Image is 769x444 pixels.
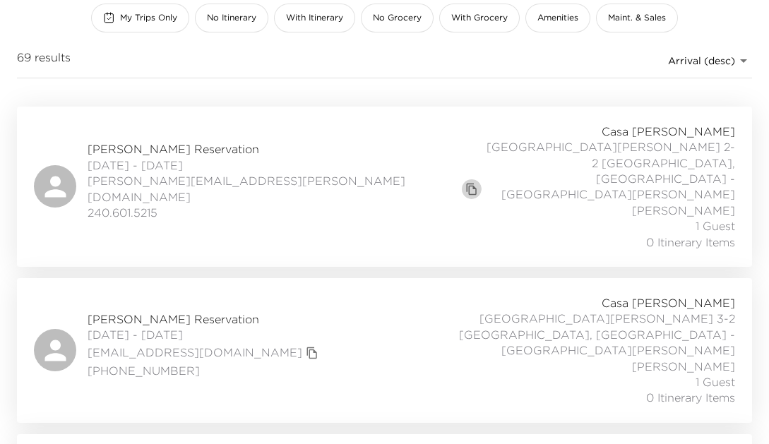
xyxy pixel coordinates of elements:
span: [PERSON_NAME] Reservation [88,141,482,157]
button: Maint. & Sales [596,4,678,32]
button: No Itinerary [195,4,268,32]
button: My Trips Only [91,4,189,32]
span: [DATE] - [DATE] [88,157,482,173]
a: [EMAIL_ADDRESS][DOMAIN_NAME] [88,344,302,360]
span: [DATE] - [DATE] [88,327,322,342]
span: 69 results [17,49,71,72]
button: With Grocery [439,4,520,32]
span: 0 Itinerary Items [646,390,735,405]
a: [PERSON_NAME][EMAIL_ADDRESS][PERSON_NAME][DOMAIN_NAME] [88,173,462,205]
span: Arrival (desc) [668,54,735,67]
span: [PERSON_NAME] Reservation [88,311,322,327]
a: [PERSON_NAME] Reservation[DATE] - [DATE][PERSON_NAME][EMAIL_ADDRESS][PERSON_NAME][DOMAIN_NAME]cop... [17,107,752,267]
span: [GEOGRAPHIC_DATA][PERSON_NAME] 3-2 [GEOGRAPHIC_DATA], [GEOGRAPHIC_DATA] - [GEOGRAPHIC_DATA][PERSO... [455,311,735,358]
span: 0 Itinerary Items [646,234,735,250]
span: With Itinerary [286,12,343,24]
button: copy primary member email [462,179,482,199]
span: Maint. & Sales [608,12,666,24]
span: 1 Guest [696,374,735,390]
span: Amenities [537,12,578,24]
span: Casa [PERSON_NAME] [602,124,735,139]
button: No Grocery [361,4,434,32]
span: [PHONE_NUMBER] [88,363,322,378]
span: [PERSON_NAME] [632,203,735,218]
span: No Grocery [373,12,422,24]
button: Amenities [525,4,590,32]
span: [PERSON_NAME] [632,359,735,374]
span: My Trips Only [120,12,177,24]
span: With Grocery [451,12,508,24]
button: With Itinerary [274,4,355,32]
button: copy primary member email [302,343,322,363]
span: No Itinerary [207,12,256,24]
span: Casa [PERSON_NAME] [602,295,735,311]
span: 1 Guest [696,218,735,234]
span: [GEOGRAPHIC_DATA][PERSON_NAME] 2-2 [GEOGRAPHIC_DATA], [GEOGRAPHIC_DATA] - [GEOGRAPHIC_DATA][PERSO... [482,139,735,203]
a: [PERSON_NAME] Reservation[DATE] - [DATE][EMAIL_ADDRESS][DOMAIN_NAME]copy primary member email[PHO... [17,278,752,423]
span: 240.601.5215 [88,205,482,220]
